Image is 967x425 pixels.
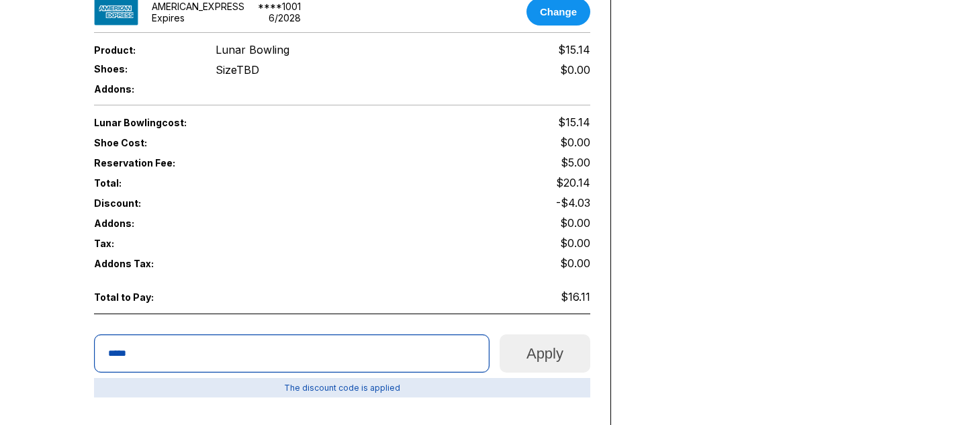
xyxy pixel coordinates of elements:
span: $5.00 [561,156,590,169]
span: Tax: [94,238,193,249]
span: $0.00 [560,236,590,250]
span: $16.11 [561,290,590,303]
span: Total: [94,177,342,189]
div: Size TBD [216,63,259,77]
span: Addons: [94,83,193,95]
span: $15.14 [558,43,590,56]
span: -$4.03 [556,196,590,209]
span: Lunar Bowling [216,43,289,56]
div: $0.00 [560,63,590,77]
span: Discount: [94,197,342,209]
div: Expires [152,12,185,23]
div: AMERICAN_EXPRESS [152,1,244,12]
button: Apply [500,334,590,373]
span: The discount code is applied [94,378,590,397]
span: Reservation Fee: [94,157,342,169]
span: Shoes: [94,63,193,75]
span: $0.00 [560,216,590,230]
span: Addons Tax: [94,258,193,269]
span: Total to Pay: [94,291,193,303]
span: $20.14 [556,176,590,189]
span: $15.14 [558,115,590,129]
span: Addons: [94,218,193,229]
span: $0.00 [560,136,590,149]
span: Product: [94,44,193,56]
span: Lunar Bowling cost: [94,117,342,128]
div: 6 / 2028 [269,12,301,23]
span: $0.00 [560,256,590,270]
span: Shoe Cost: [94,137,193,148]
